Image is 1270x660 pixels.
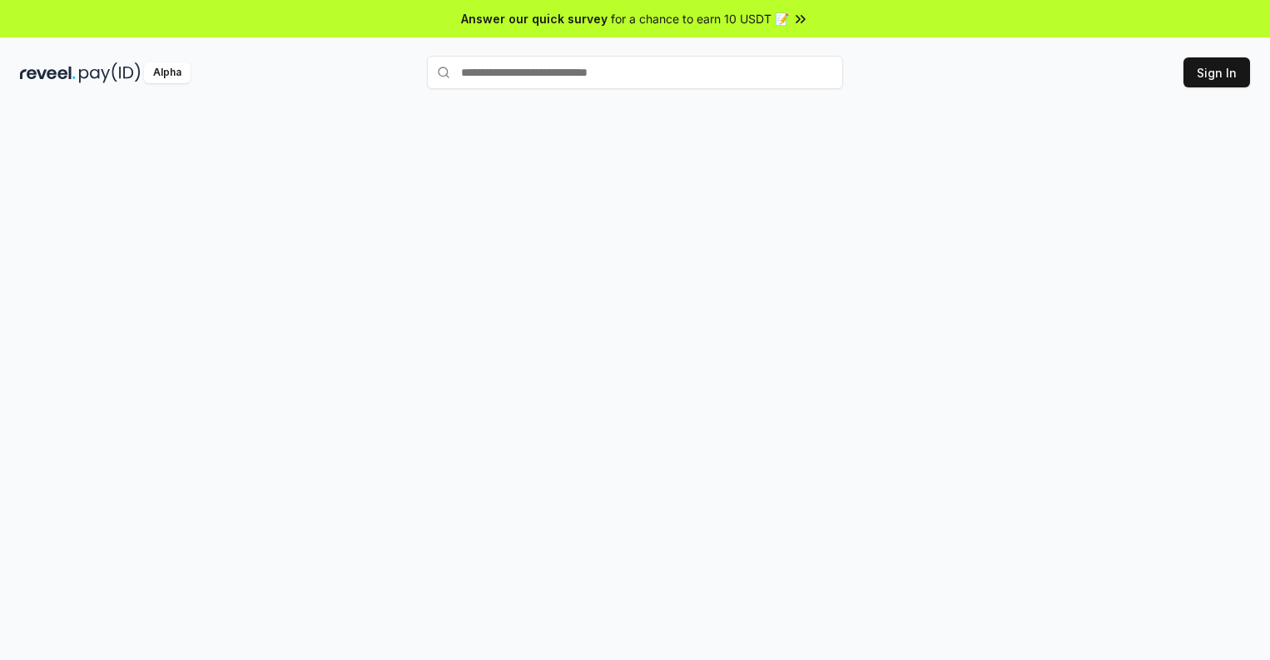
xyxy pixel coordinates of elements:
[20,62,76,83] img: reveel_dark
[611,10,789,27] span: for a chance to earn 10 USDT 📝
[1183,57,1250,87] button: Sign In
[461,10,608,27] span: Answer our quick survey
[79,62,141,83] img: pay_id
[144,62,191,83] div: Alpha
